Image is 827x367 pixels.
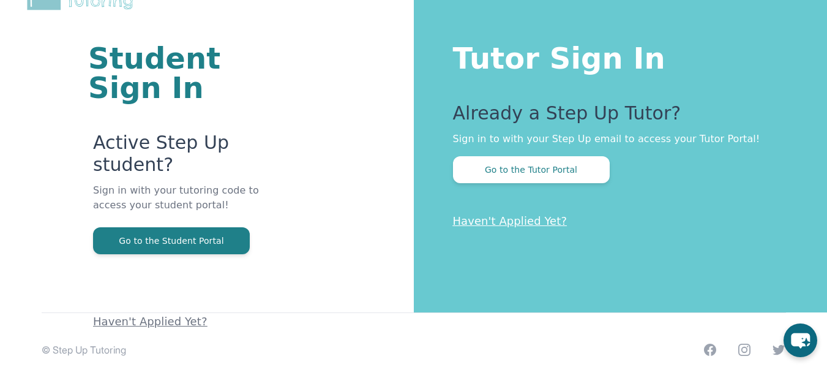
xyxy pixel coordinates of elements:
[93,227,250,254] button: Go to the Student Portal
[93,315,208,328] a: Haven't Applied Yet?
[453,39,779,73] h1: Tutor Sign In
[453,156,610,183] button: Go to the Tutor Portal
[93,183,267,227] p: Sign in with your tutoring code to access your student portal!
[453,132,779,146] p: Sign in to with your Step Up email to access your Tutor Portal!
[784,323,817,357] button: chat-button
[453,214,567,227] a: Haven't Applied Yet?
[93,132,267,183] p: Active Step Up student?
[453,102,779,132] p: Already a Step Up Tutor?
[453,164,610,175] a: Go to the Tutor Portal
[42,342,126,357] p: © Step Up Tutoring
[88,44,267,102] h1: Student Sign In
[93,235,250,246] a: Go to the Student Portal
